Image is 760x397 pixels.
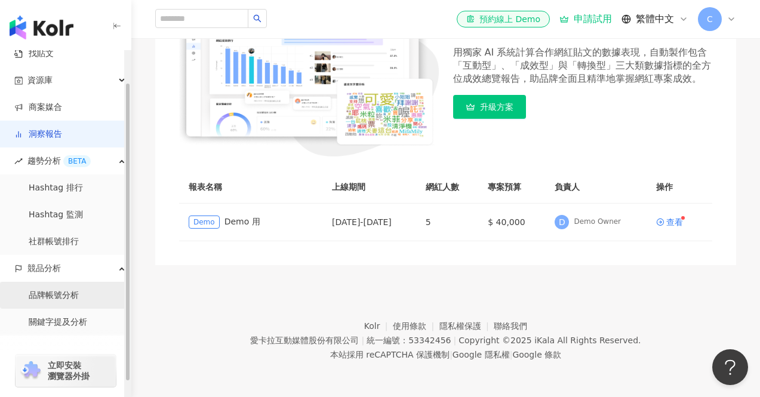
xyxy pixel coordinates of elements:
[29,316,87,328] a: 關鍵字提及分析
[14,101,62,113] a: 商案媒合
[29,209,83,221] a: Hashtag 監測
[364,321,393,331] a: Kolr
[559,216,565,229] span: D
[27,67,53,94] span: 資源庫
[453,350,510,359] a: Google 隱私權
[29,236,79,248] a: 社群帳號排行
[14,48,54,60] a: 找貼文
[636,13,674,26] span: 繁體中文
[666,218,683,226] div: 查看
[478,171,545,204] th: 專案預算
[480,102,513,112] span: 升級方案
[189,216,220,229] span: Demo
[361,336,364,345] span: |
[545,171,647,204] th: 負責人
[439,321,494,331] a: 隱私權保護
[179,171,322,204] th: 報表名稱
[393,321,439,331] a: 使用條款
[574,217,621,227] div: Demo Owner
[253,14,261,23] span: search
[27,147,91,174] span: 趨勢分析
[332,216,407,229] div: [DATE] - [DATE]
[29,182,83,194] a: Hashtag 排行
[16,355,116,387] a: chrome extension立即安裝 瀏覽器外掛
[48,360,90,381] span: 立即安裝 瀏覽器外掛
[510,350,513,359] span: |
[416,171,479,204] th: 網紅人數
[250,336,359,345] div: 愛卡拉互動媒體股份有限公司
[367,336,451,345] div: 統一編號：53342456
[322,171,416,204] th: 上線期間
[10,16,73,39] img: logo
[512,350,561,359] a: Google 條款
[453,46,713,85] div: 用獨家 AI 系統計算合作網紅貼文的數據表現，自動製作包含「互動型」、「成效型」與「轉換型」三大類數據指標的全方位成效總覽報告，助品牌全面且精準地掌握網紅專案成效。
[466,13,540,25] div: 預約線上 Demo
[494,321,527,331] a: 聯絡我們
[453,95,526,119] button: 升級方案
[27,255,61,282] span: 競品分析
[559,13,612,25] a: 申請試用
[647,171,712,204] th: 操作
[453,336,456,345] span: |
[656,218,683,226] a: 查看
[712,349,748,385] iframe: Help Scout Beacon - Open
[14,128,62,140] a: 洞察報告
[416,204,479,241] td: 5
[707,13,713,26] span: C
[29,290,79,301] a: 品牌帳號分析
[457,11,550,27] a: 預約線上 Demo
[478,204,545,241] td: $ 40,000
[330,347,561,362] span: 本站採用 reCAPTCHA 保護機制
[453,95,713,119] a: 升級方案
[450,350,453,359] span: |
[63,155,91,167] div: BETA
[534,336,555,345] a: iKala
[189,215,313,229] div: Demo 用
[459,336,641,345] div: Copyright © 2025 All Rights Reserved.
[14,157,23,165] span: rise
[19,361,42,380] img: chrome extension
